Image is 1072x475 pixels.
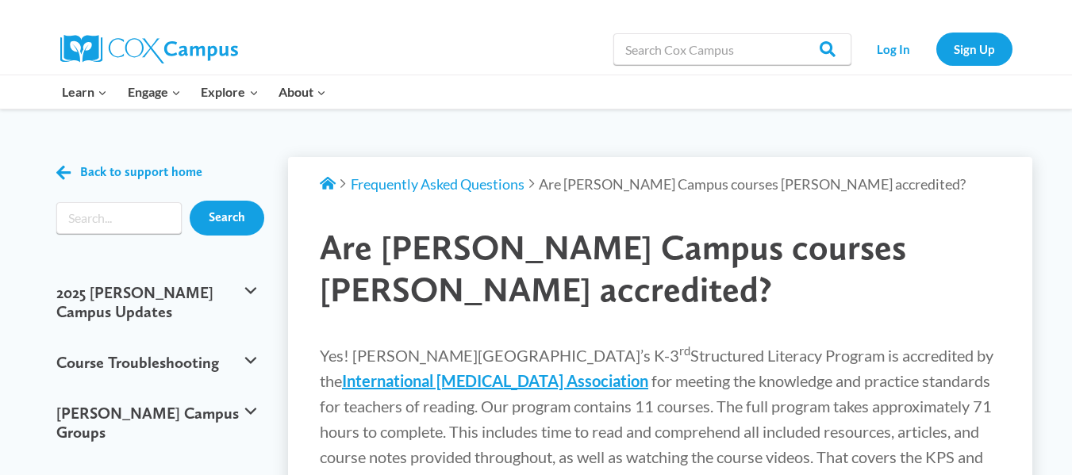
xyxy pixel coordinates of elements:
[56,202,183,234] input: Search input
[48,267,265,337] button: 2025 [PERSON_NAME] Campus Updates
[859,33,928,65] a: Log In
[936,33,1012,65] a: Sign Up
[48,388,265,458] button: [PERSON_NAME] Campus Groups
[190,201,264,236] input: Search
[201,82,258,102] span: Explore
[859,33,1012,65] nav: Secondary Navigation
[128,82,181,102] span: Engage
[320,226,906,310] span: Are [PERSON_NAME] Campus courses [PERSON_NAME] accredited?
[62,82,107,102] span: Learn
[539,175,966,193] span: Are [PERSON_NAME] Campus courses [PERSON_NAME] accredited?
[679,343,690,358] sup: rd
[52,75,336,109] nav: Primary Navigation
[60,35,238,63] img: Cox Campus
[80,165,202,180] span: Back to support home
[613,33,851,65] input: Search Cox Campus
[279,82,326,102] span: About
[351,175,524,193] a: Frequently Asked Questions
[56,202,183,234] form: Search form
[342,371,648,390] a: International [MEDICAL_DATA] Association
[56,161,202,184] a: Back to support home
[48,337,265,388] button: Course Troubleshooting
[320,175,336,193] a: Support Home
